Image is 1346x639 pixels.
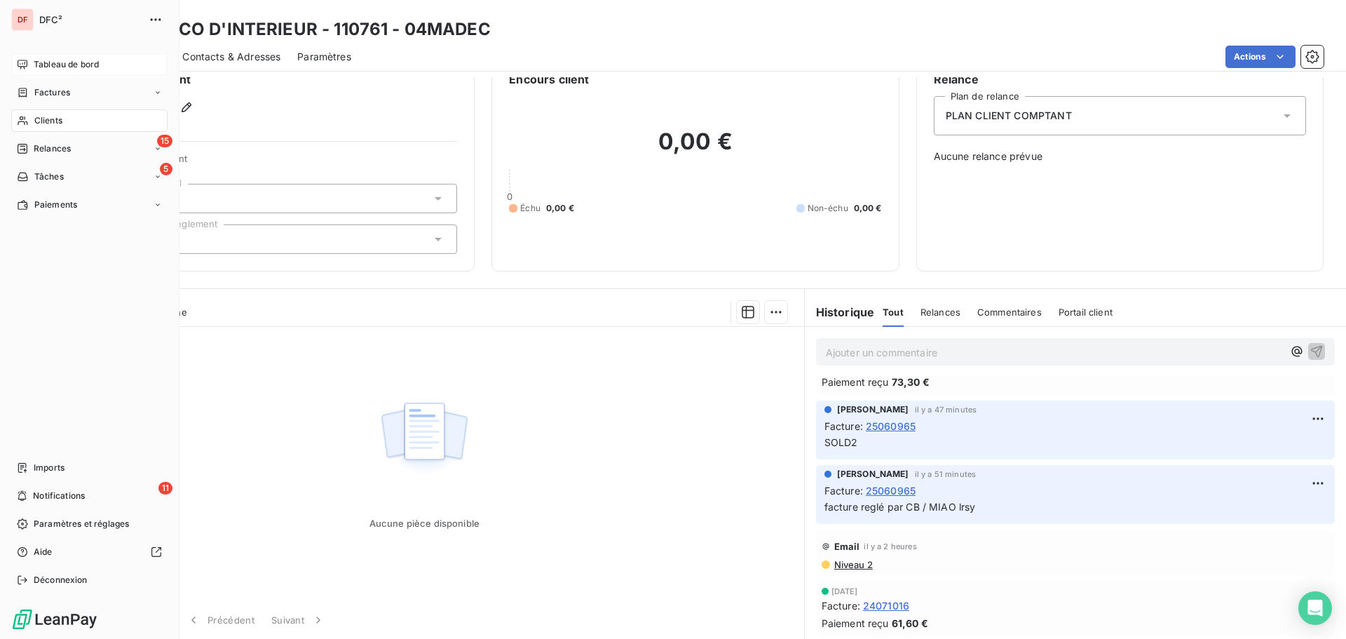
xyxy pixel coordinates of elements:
[837,468,909,480] span: [PERSON_NAME]
[369,518,480,529] span: Aucune pièce disponible
[509,128,881,170] h2: 0,00 €
[379,395,469,482] img: Empty state
[34,546,53,558] span: Aide
[34,114,62,127] span: Clients
[34,142,71,155] span: Relances
[546,202,574,215] span: 0,00 €
[854,202,882,215] span: 0,00 €
[834,541,860,552] span: Email
[113,153,457,173] span: Propriétés Client
[1225,46,1296,68] button: Actions
[866,483,916,498] span: 25060965
[34,170,64,183] span: Tâches
[822,375,889,389] span: Paiement reçu
[34,462,64,474] span: Imports
[837,403,909,416] span: [PERSON_NAME]
[892,375,930,389] span: 73,30 €
[946,109,1072,123] span: PLAN CLIENT COMPTANT
[915,470,977,478] span: il y a 51 minutes
[831,587,858,596] span: [DATE]
[892,616,928,631] span: 61,60 €
[808,202,848,215] span: Non-échu
[824,419,863,433] span: Facture :
[833,559,873,570] span: Niveau 2
[33,490,85,502] span: Notifications
[34,86,70,99] span: Factures
[34,574,88,586] span: Déconnexion
[934,149,1306,163] span: Aucune relance prévue
[123,17,491,42] h3: MA DECO D'INTERIEUR - 110761 - 04MADEC
[824,436,858,448] span: SOLD2
[263,605,334,635] button: Suivant
[822,616,889,631] span: Paiement reçu
[863,598,909,613] span: 24071016
[866,419,916,433] span: 25060965
[157,135,172,147] span: 15
[297,50,351,64] span: Paramètres
[915,405,977,414] span: il y a 47 minutes
[178,605,263,635] button: Précédent
[520,202,541,215] span: Échu
[34,199,77,211] span: Paiements
[34,58,99,71] span: Tableau de bord
[34,518,129,530] span: Paramètres et réglages
[934,71,1306,88] h6: Relance
[11,541,168,563] a: Aide
[509,71,589,88] h6: Encours client
[39,14,140,25] span: DFC²
[822,598,860,613] span: Facture :
[824,501,976,513] span: facture reglé par CB / MIAO lrsy
[158,482,172,495] span: 11
[11,8,34,31] div: DF
[977,307,1042,318] span: Commentaires
[920,307,960,318] span: Relances
[160,163,172,175] span: 5
[864,542,916,551] span: il y a 2 heures
[11,608,98,631] img: Logo LeanPay
[85,71,457,88] h6: Informations client
[824,483,863,498] span: Facture :
[805,304,875,321] h6: Historique
[507,191,512,202] span: 0
[883,307,904,318] span: Tout
[1298,591,1332,625] div: Open Intercom Messenger
[1059,307,1113,318] span: Portail client
[182,50,280,64] span: Contacts & Adresses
